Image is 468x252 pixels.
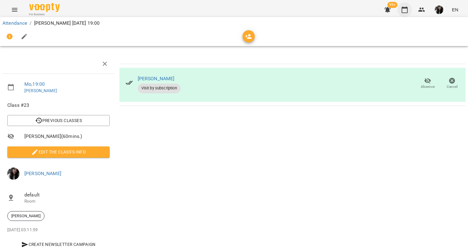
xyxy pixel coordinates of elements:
span: Class #23 [7,102,110,109]
span: Absence [421,84,435,89]
p: Room [24,198,110,204]
button: Create Newsletter Campaign [7,239,110,250]
span: EN [452,6,458,13]
div: [PERSON_NAME] [7,211,44,221]
p: [DATE] 03:11:59 [7,227,110,233]
a: [PERSON_NAME] [24,88,57,93]
a: Mo , 19:00 [24,81,45,87]
span: [PERSON_NAME] ( 60 mins. ) [24,133,110,140]
a: [PERSON_NAME] [24,171,61,176]
span: Visit by subscription [138,85,181,91]
span: Cancel [447,84,458,89]
img: d9ea9a7fe13608e6f244c4400442cb9c.jpg [7,167,19,180]
button: Absence [416,75,440,92]
button: Edit the class's Info [7,146,110,157]
li: / [30,20,31,27]
span: Create Newsletter Campaign [10,241,107,248]
button: Cancel [440,75,464,92]
span: [PERSON_NAME] [8,213,44,219]
span: For Business [29,13,60,16]
button: Menu [7,2,22,17]
button: EN [449,4,461,15]
a: [PERSON_NAME] [138,76,175,81]
nav: breadcrumb [2,20,466,27]
img: Voopty Logo [29,3,60,12]
span: Edit the class's Info [12,148,105,156]
p: [PERSON_NAME] [DATE] 19:00 [34,20,100,27]
span: 99+ [388,2,398,8]
img: d9ea9a7fe13608e6f244c4400442cb9c.jpg [435,5,443,14]
button: Previous Classes [7,115,110,126]
a: Attendance [2,20,27,26]
span: default [24,191,110,199]
span: Previous Classes [12,117,105,124]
